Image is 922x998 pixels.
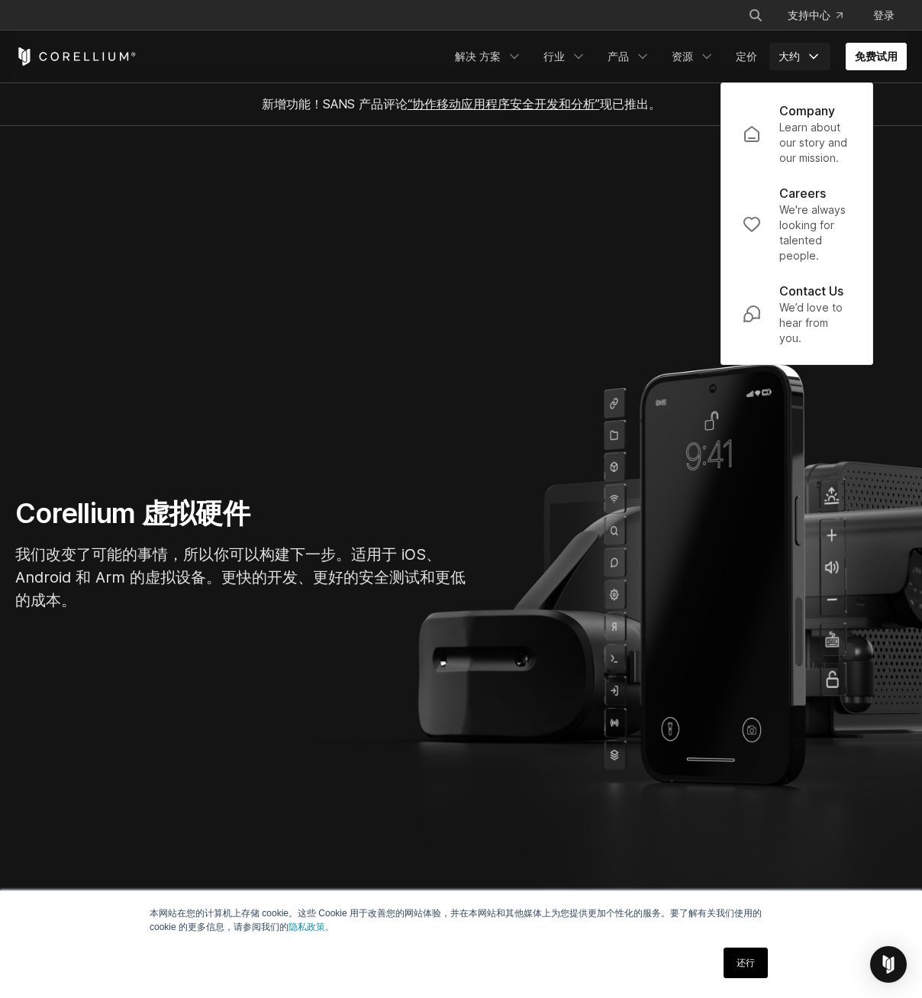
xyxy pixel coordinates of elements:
[730,175,863,273] a: Careers We're always looking for talented people.
[779,282,843,300] p: Contact Us
[870,946,907,983] div: 打开对讲信使
[672,49,693,64] font: 资源
[15,543,473,612] p: 我们改变了可能的事情，所以你可以构建下一步。适用于 iOS、Android 和 Arm 的虚拟设备。更快的开发、更好的安全测试和更低的成本。
[779,300,851,346] p: We’d love to hear from you.
[742,2,769,29] button: 搜索
[846,43,907,70] a: 免费试用
[779,184,826,202] p: Careers
[861,2,907,29] a: 登录
[408,96,600,111] a: “协作移动应用程序安全开发和分析”
[779,102,835,120] p: Company
[15,496,473,531] h1: Corellium 虚拟硬件
[608,49,629,64] font: 产品
[730,2,907,29] div: 导航菜单
[727,43,766,70] a: 定价
[289,922,334,932] a: 隐私政策。
[724,948,768,978] a: 还行
[543,49,565,64] font: 行业
[455,49,501,64] font: 解决 方案
[788,8,830,23] font: 支持中心
[779,202,851,263] p: We're always looking for talented people.
[730,273,863,355] a: Contact Us We’d love to hear from you.
[446,43,907,70] div: 导航菜单
[262,96,661,111] span: 新增功能！SANS 产品评论 现已推出。
[730,92,863,175] a: Company Learn about our story and our mission.
[779,120,851,166] p: Learn about our story and our mission.
[779,49,800,64] font: 大约
[15,47,137,66] a: 科瑞利姆主页
[150,906,772,934] p: 本网站在您的计算机上存储 cookie。这些 Cookie 用于改善您的网站体验，并在本网站和其他媒体上为您提供更加个性化的服务。要了解有关我们使用的 cookie 的更多信息，请参阅我们的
